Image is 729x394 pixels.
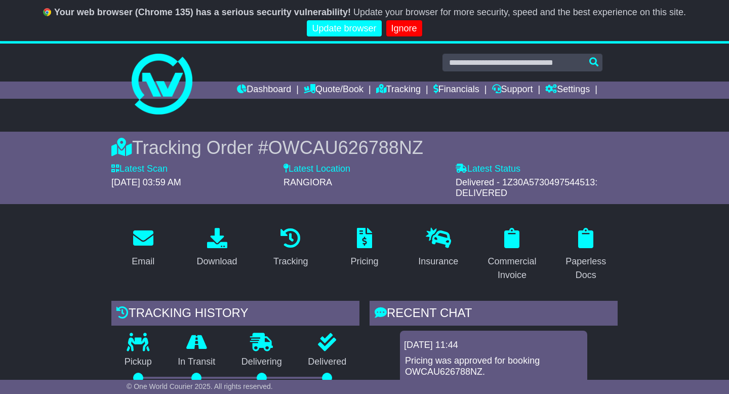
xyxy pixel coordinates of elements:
[492,82,533,99] a: Support
[111,177,181,187] span: [DATE] 03:59 AM
[111,357,165,368] p: Pickup
[132,255,154,268] div: Email
[376,82,421,99] a: Tracking
[404,340,583,351] div: [DATE] 11:44
[456,164,520,175] label: Latest Status
[560,255,611,282] div: Paperless Docs
[197,255,237,268] div: Download
[295,357,360,368] p: Delivered
[267,224,314,272] a: Tracking
[111,137,618,159] div: Tracking Order #
[127,382,273,390] span: © One World Courier 2025. All rights reserved.
[125,224,161,272] a: Email
[228,357,295,368] p: Delivering
[165,357,229,368] p: In Transit
[456,177,597,199] span: Delivered - 1Z30A5730497544513: DELIVERED
[283,164,350,175] label: Latest Location
[433,82,479,99] a: Financials
[190,224,244,272] a: Download
[386,20,422,37] a: Ignore
[54,7,351,17] b: Your web browser (Chrome 135) has a serious security vulnerability!
[304,82,363,99] a: Quote/Book
[307,20,381,37] a: Update browser
[370,301,618,328] div: RECENT CHAT
[405,356,582,377] p: Pricing was approved for booking OWCAU626788NZ.
[353,7,686,17] span: Update your browser for more security, speed and the best experience on this site.
[268,137,423,158] span: OWCAU626788NZ
[418,255,458,268] div: Insurance
[273,255,308,268] div: Tracking
[480,224,544,286] a: Commercial Invoice
[111,301,359,328] div: Tracking history
[111,164,168,175] label: Latest Scan
[283,177,332,187] span: RANGIORA
[487,255,538,282] div: Commercial Invoice
[554,224,618,286] a: Paperless Docs
[344,224,385,272] a: Pricing
[351,255,379,268] div: Pricing
[545,82,590,99] a: Settings
[237,82,291,99] a: Dashboard
[412,224,465,272] a: Insurance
